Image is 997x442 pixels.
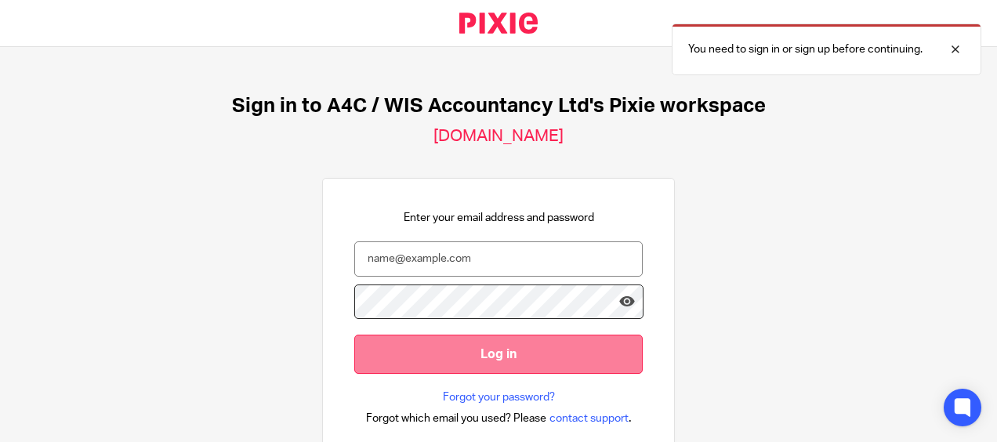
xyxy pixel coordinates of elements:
p: You need to sign in or sign up before continuing. [688,42,923,57]
input: Log in [354,335,643,373]
span: contact support [549,411,629,426]
div: . [366,409,632,427]
a: Forgot your password? [443,389,555,405]
p: Enter your email address and password [404,210,594,226]
h2: [DOMAIN_NAME] [433,126,564,147]
span: Forgot which email you used? Please [366,411,546,426]
h1: Sign in to A4C / WIS Accountancy Ltd's Pixie workspace [232,94,766,118]
input: name@example.com [354,241,643,277]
